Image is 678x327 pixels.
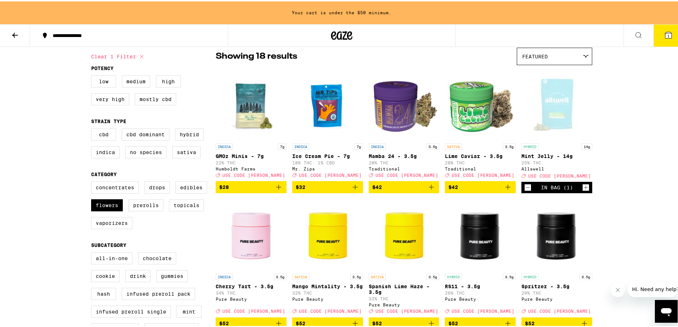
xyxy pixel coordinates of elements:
p: 7g [354,142,363,148]
span: USE CODE [PERSON_NAME] [452,308,514,312]
label: Medium [122,74,150,86]
p: Mint Jelly - 14g [521,152,592,158]
label: Indica [91,145,120,157]
span: USE CODE [PERSON_NAME] [299,308,362,312]
iframe: Button to launch messaging window [655,299,678,321]
p: HYBRID [521,272,538,279]
label: Sativa [172,145,201,157]
label: All-In-One [91,251,132,263]
label: Hash [91,286,116,299]
span: USE CODE [PERSON_NAME] [528,308,591,312]
p: 14g [582,142,592,148]
p: Mango Mintality - 3.5g [292,282,363,288]
span: $32 [296,183,305,189]
a: Open page for Mango Mintality - 3.5g from Pure Beauty [292,197,363,316]
a: Open page for Cherry Tart - 3.5g from Pure Beauty [216,197,287,316]
label: High [156,74,181,86]
span: USE CODE [PERSON_NAME] [375,172,438,176]
p: Spritzer - 3.5g [521,282,592,288]
div: Pure Beauty [216,295,287,300]
label: Edibles [175,180,207,192]
a: Open page for Mint Jelly - 14g from Allswell [521,67,592,180]
span: USE CODE [PERSON_NAME] [222,308,285,312]
img: Pure Beauty - Spritzer - 3.5g [521,197,592,269]
span: USE CODE [PERSON_NAME] [528,172,591,177]
p: 3.5g [274,272,287,279]
p: 29% THC [521,289,592,294]
p: Showing 18 results [216,49,297,61]
p: Mamba 24 - 3.5g [369,152,440,158]
p: 3.5g [426,142,439,148]
label: CBD [91,127,116,139]
p: 32% THC [292,289,363,294]
label: Infused Preroll Single [91,304,171,316]
span: USE CODE [PERSON_NAME] [452,172,514,176]
span: USE CODE [PERSON_NAME] [299,172,362,176]
span: $28 [219,183,229,189]
p: 28% THC [369,159,440,164]
p: Ice Cream Pie - 7g [292,152,363,158]
p: HYBRID [521,142,538,148]
button: Add to bag [369,180,440,192]
p: RS11 - 3.5g [445,282,516,288]
span: $52 [296,319,305,325]
p: INDICA [369,142,386,148]
label: Mint [177,304,201,316]
div: Traditional [369,165,440,170]
span: Hi. Need any help? [4,5,51,11]
legend: Potency [91,64,114,70]
div: Pure Beauty [521,295,592,300]
button: Add to bag [292,180,363,192]
span: USE CODE [PERSON_NAME] [222,172,285,176]
label: Gummies [156,269,188,281]
button: Add to bag [445,180,516,192]
a: Open page for GMOz Minis - 7g from Humboldt Farms [216,67,287,180]
img: Pure Beauty - RS11 - 3.5g [445,197,516,269]
img: Mr. Zips - Ice Cream Pie - 7g [292,67,363,138]
button: Clear 1 filter [91,46,146,64]
img: Pure Beauty - Mango Mintality - 3.5g [292,197,363,269]
a: Open page for Spanish Lime Haze - 3.5g from Pure Beauty [369,197,440,316]
label: Mostly CBD [135,92,176,104]
a: Open page for Mamba 24 - 3.5g from Traditional [369,67,440,180]
a: Open page for Ice Cream Pie - 7g from Mr. Zips [292,67,363,180]
div: Pure Beauty [445,295,516,300]
img: Traditional - Lime Caviar - 3.5g [445,67,516,138]
label: Drink [125,269,151,281]
img: Traditional - Mamba 24 - 3.5g [369,67,440,138]
label: Chocolate [138,251,176,263]
p: 7g [278,142,287,148]
span: $42 [448,183,458,189]
a: Open page for Lime Caviar - 3.5g from Traditional [445,67,516,180]
p: 22% THC [216,159,287,164]
a: Open page for Spritzer - 3.5g from Pure Beauty [521,197,592,316]
label: Drops [144,180,170,192]
span: $52 [525,319,535,325]
div: In Bag (1) [541,183,573,189]
p: 25% THC [521,159,592,164]
p: Spanish Lime Haze - 3.5g [369,282,440,294]
p: 26% THC [445,289,516,294]
span: Featured [522,52,548,58]
p: Cherry Tart - 3.5g [216,282,287,288]
label: No Species [125,145,167,157]
p: 32% THC [369,295,440,300]
img: Pure Beauty - Cherry Tart - 3.5g [216,197,287,269]
span: USE CODE [PERSON_NAME] [375,308,438,312]
label: Topicals [169,198,204,210]
a: Open page for RS11 - 3.5g from Pure Beauty [445,197,516,316]
label: Hybrid [175,127,204,139]
p: HYBRID [445,272,462,279]
p: 3.5g [503,272,516,279]
iframe: Message from company [628,280,678,296]
label: Very High [91,92,129,104]
p: SATIVA [292,272,309,279]
p: 3.5g [579,272,592,279]
span: $42 [372,183,382,189]
legend: Category [91,170,117,176]
p: SATIVA [445,142,462,148]
div: Allswell [521,165,592,170]
label: Vaporizers [91,216,132,228]
button: Add to bag [216,180,287,192]
p: 3.5g [426,272,439,279]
